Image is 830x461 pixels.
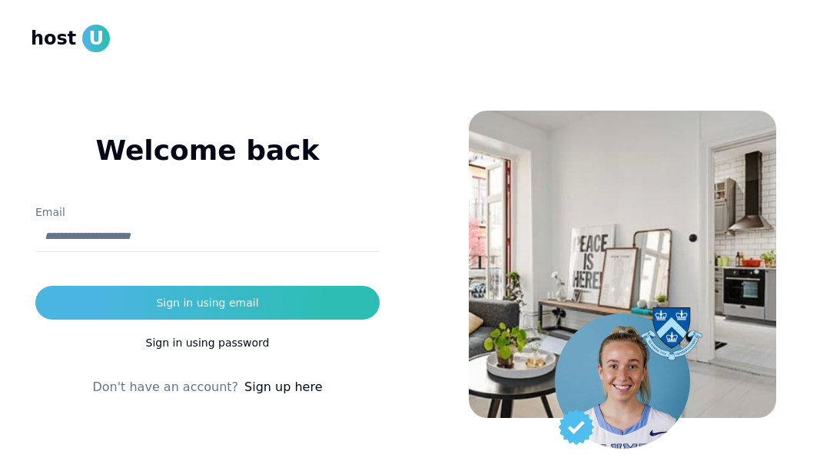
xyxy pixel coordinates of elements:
img: Student [555,313,690,449]
h1: Welcome back [35,135,380,166]
label: Email [35,206,65,218]
span: Don't have an account? [92,378,238,396]
img: Columbia university [641,307,702,360]
div: Sign in using email [156,295,258,310]
a: Sign up here [244,378,322,396]
button: Sign in using email [35,286,380,320]
button: Sign in using password [35,326,380,360]
img: House Background [469,111,776,418]
a: hostU [31,25,110,52]
span: host [31,26,76,51]
span: U [82,25,110,52]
